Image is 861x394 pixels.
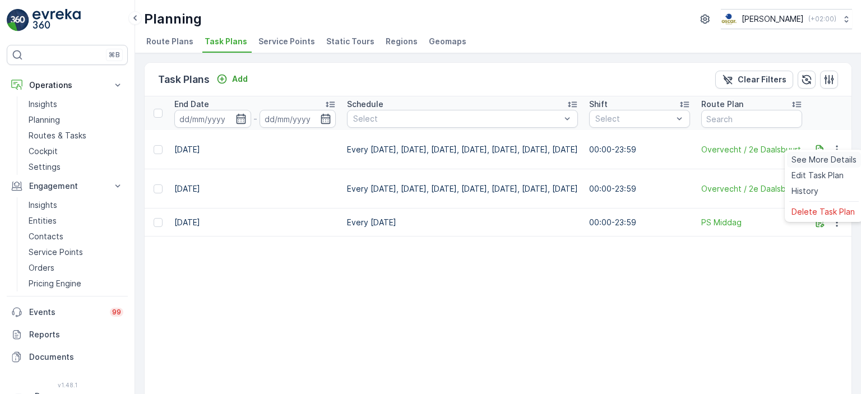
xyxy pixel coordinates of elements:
a: Settings [24,159,128,175]
p: - [253,112,257,126]
a: Routes & Tasks [24,128,128,143]
p: Engagement [29,180,105,192]
a: Planning [24,112,128,128]
p: Orders [29,262,54,274]
a: Overvecht / 2e Daalsbuurt [701,183,802,194]
p: Schedule [347,99,383,110]
p: Select [353,113,561,124]
p: Entities [29,215,57,226]
button: Clear Filters [715,71,793,89]
p: Cockpit [29,146,58,157]
a: Overvecht / 2e Daalsbuurt [701,144,802,155]
img: logo [7,9,29,31]
p: Contacts [29,231,63,242]
p: Service Points [29,247,83,258]
p: Add [232,73,248,85]
td: Every [DATE] [341,208,584,237]
a: PS Middag [701,217,802,228]
span: Static Tours [326,36,374,47]
p: Reports [29,329,123,340]
button: [PERSON_NAME](+02:00) [721,9,852,29]
span: Delete Task Plan [791,206,855,217]
span: Regions [386,36,418,47]
a: Orders [24,260,128,276]
div: Toggle Row Selected [154,184,163,193]
a: Documents [7,346,128,368]
a: Service Points [24,244,128,260]
span: History [791,186,818,197]
p: Shift [589,99,608,110]
p: End Date [174,99,209,110]
a: Pricing Engine [24,276,128,291]
p: Operations [29,80,105,91]
img: basis-logo_rgb2x.png [721,13,737,25]
p: 99 [112,308,121,317]
p: Planning [29,114,60,126]
p: Pricing Engine [29,278,81,289]
td: [DATE] [169,208,341,237]
p: Routes & Tasks [29,130,86,141]
a: Events99 [7,301,128,323]
p: Insights [29,200,57,211]
button: Engagement [7,175,128,197]
a: Cockpit [24,143,128,159]
input: Search [701,110,802,128]
td: Every [DATE], [DATE], [DATE], [DATE], [DATE], [DATE], [DATE] [341,130,584,169]
p: Events [29,307,103,318]
a: Reports [7,323,128,346]
td: [DATE] [169,130,341,169]
td: Every [DATE], [DATE], [DATE], [DATE], [DATE], [DATE], [DATE] [341,169,584,208]
a: Edit Task Plan [787,168,861,183]
span: Edit Task Plan [791,170,844,181]
p: Settings [29,161,61,173]
span: Route Plans [146,36,193,47]
p: Documents [29,351,123,363]
button: Operations [7,74,128,96]
a: Insights [24,96,128,112]
p: Planning [144,10,202,28]
input: dd/mm/yyyy [174,110,251,128]
span: Service Points [258,36,315,47]
a: Entities [24,213,128,229]
button: Add [212,72,252,86]
p: Clear Filters [738,74,786,85]
a: Contacts [24,229,128,244]
p: Task Plans [158,72,210,87]
span: See More Details [791,154,857,165]
span: Task Plans [205,36,247,47]
p: Route Plan [701,99,743,110]
div: Toggle Row Selected [154,145,163,154]
input: dd/mm/yyyy [260,110,336,128]
p: ( +02:00 ) [808,15,836,24]
span: Geomaps [429,36,466,47]
img: logo_light-DOdMpM7g.png [33,9,81,31]
p: [PERSON_NAME] [742,13,804,25]
p: Select [595,113,673,124]
p: ⌘B [109,50,120,59]
td: [DATE] [169,169,341,208]
a: See More Details [787,152,861,168]
span: v 1.48.1 [7,382,128,388]
td: 00:00-23:59 [584,208,696,237]
p: Insights [29,99,57,110]
a: Insights [24,197,128,213]
td: 00:00-23:59 [584,130,696,169]
div: Toggle Row Selected [154,218,163,227]
td: 00:00-23:59 [584,169,696,208]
